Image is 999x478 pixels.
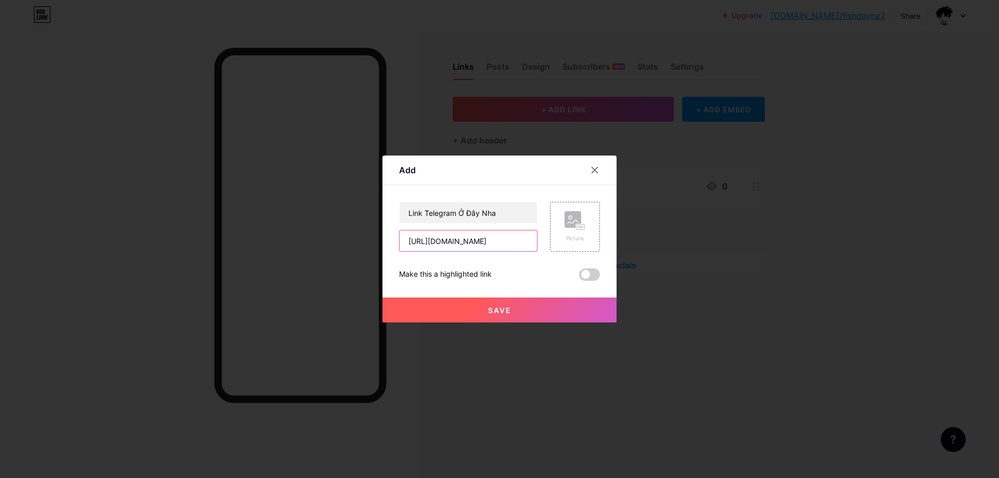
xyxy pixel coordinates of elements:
button: Save [382,298,617,322]
input: URL [400,230,537,251]
div: Make this a highlighted link [399,268,492,281]
div: Picture [565,235,585,242]
input: Title [400,202,537,223]
span: Save [488,306,511,315]
div: Add [399,164,416,176]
